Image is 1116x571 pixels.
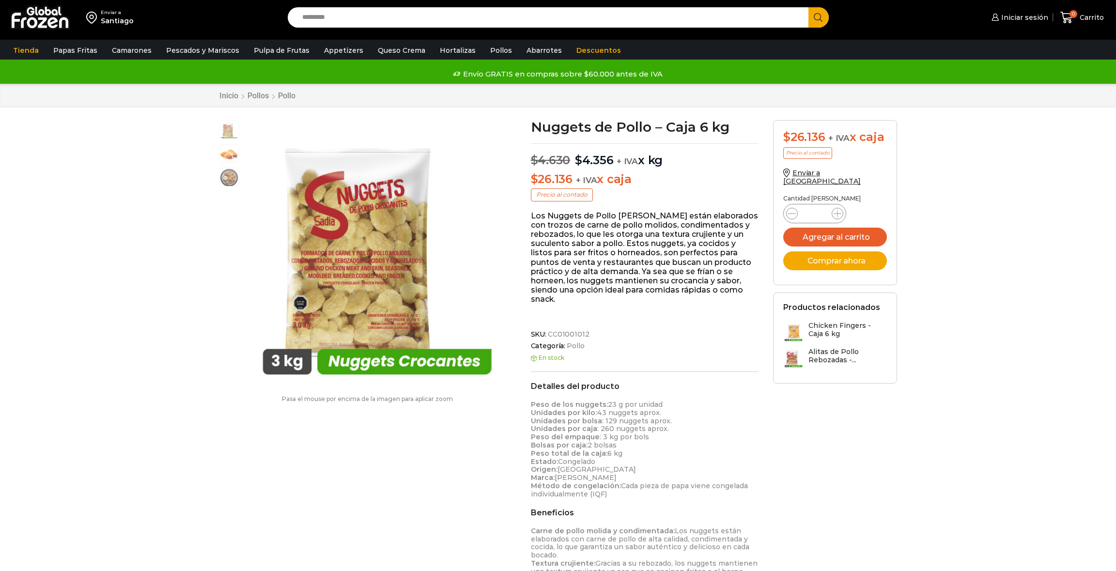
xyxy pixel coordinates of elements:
[373,41,430,60] a: Queso Crema
[531,465,558,474] strong: Origen:
[531,417,602,425] strong: Unidades por bolsa
[219,91,239,100] a: Inicio
[783,195,887,202] p: Cantidad [PERSON_NAME]
[161,41,244,60] a: Pescados y Mariscos
[531,457,558,466] strong: Estado:
[531,330,759,339] span: SKU:
[531,342,759,350] span: Categoría:
[531,382,759,391] h2: Detalles del producto
[1077,13,1104,22] span: Carrito
[575,153,582,167] span: $
[531,172,759,186] p: x caja
[86,9,101,26] img: address-field-icon.svg
[531,153,571,167] bdi: 4.630
[531,143,759,168] p: x kg
[546,330,589,339] span: CC01001012
[522,41,567,60] a: Abarrotes
[783,303,880,312] h2: Productos relacionados
[617,156,638,166] span: + IVA
[783,169,861,185] a: Enviar a [GEOGRAPHIC_DATA]
[247,91,269,100] a: Pollos
[278,91,296,100] a: Pollo
[565,342,584,350] a: Pollo
[101,16,134,26] div: Santiago
[244,120,510,386] div: 1 / 3
[249,41,314,60] a: Pulpa de Frutas
[531,481,621,490] strong: Método de congelación:
[531,408,597,417] strong: Unidades por kilo:
[531,432,600,441] strong: Peso del empaque
[101,9,134,16] div: Enviar a
[319,41,368,60] a: Appetizers
[219,121,239,140] span: nuggets
[783,228,887,247] button: Agregar al carrito
[219,91,296,100] nav: Breadcrumb
[531,211,759,304] p: Los Nuggets de Pollo [PERSON_NAME] están elaborados con trozos de carne de pollo molidos, condime...
[808,7,829,28] button: Search button
[219,168,239,187] span: nuggets
[531,188,593,201] p: Precio al contado
[572,41,626,60] a: Descuentos
[244,120,510,386] img: nuggets
[8,41,44,60] a: Tienda
[783,147,832,159] p: Precio al contado
[219,396,516,402] p: Pasa el mouse por encima de la imagen para aplicar zoom
[783,130,790,144] span: $
[1058,6,1106,29] a: 0 Carrito
[531,401,759,498] p: 23 g por unidad 43 nuggets aprox. : 129 nuggets aprox. : 260 nuggets aprox. : 3 kg por bols 2 bol...
[1069,10,1077,18] span: 0
[531,424,597,433] strong: Unidades por caja
[531,120,759,134] h1: Nuggets de Pollo – Caja 6 kg
[576,175,597,185] span: + IVA
[808,322,887,338] h3: Chicken Fingers - Caja 6 kg
[531,441,588,449] strong: Bolsas por caja:
[48,41,102,60] a: Papas Fritas
[783,130,887,144] div: x caja
[219,144,239,164] span: nuggets
[531,172,538,186] span: $
[531,559,595,568] strong: Textura crujiente:
[575,153,614,167] bdi: 4.356
[989,8,1048,27] a: Iniciar sesión
[531,153,538,167] span: $
[828,133,850,143] span: + IVA
[531,355,759,361] p: En stock
[531,172,573,186] bdi: 26.136
[783,130,825,144] bdi: 26.136
[531,449,607,458] strong: Peso total de la caja:
[783,322,887,342] a: Chicken Fingers - Caja 6 kg
[531,526,675,535] strong: Carne de pollo molida y condimentada:
[806,207,824,220] input: Product quantity
[999,13,1048,22] span: Iniciar sesión
[107,41,156,60] a: Camarones
[783,251,887,270] button: Comprar ahora
[531,508,759,517] h2: Beneficios
[531,473,555,482] strong: Marca:
[435,41,480,60] a: Hortalizas
[531,400,608,409] strong: Peso de los nuggets:
[808,348,887,364] h3: Alitas de Pollo Rebozadas -...
[485,41,517,60] a: Pollos
[783,348,887,369] a: Alitas de Pollo Rebozadas -...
